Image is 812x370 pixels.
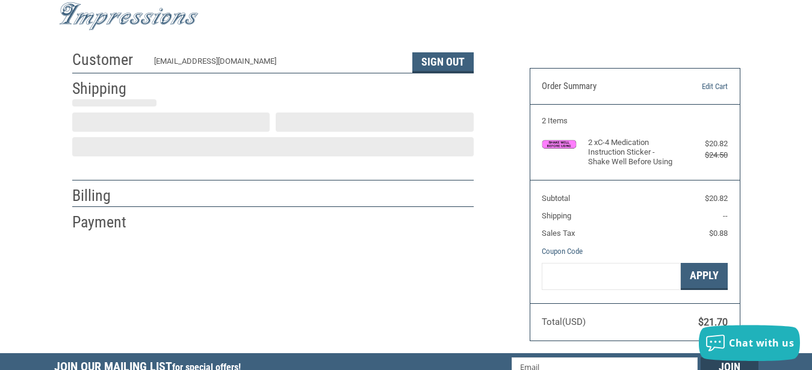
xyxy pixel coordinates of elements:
span: Subtotal [542,194,570,203]
span: $21.70 [698,316,728,328]
span: -- [723,211,728,220]
span: $20.82 [705,194,728,203]
h2: Customer [72,50,143,70]
button: Sign Out [412,52,474,73]
span: Shipping [542,211,571,220]
h3: 2 Items [542,116,728,126]
h3: Order Summary [542,81,668,93]
span: Total (USD) [542,316,586,327]
button: Apply [681,263,728,290]
div: $20.82 [681,138,728,150]
h2: Billing [72,186,143,206]
a: Coupon Code [542,247,583,256]
button: Chat with us [699,325,800,361]
h4: 2 x C-4 Medication Instruction Sticker - Shake Well Before Using [588,138,678,167]
a: Edit Cart [668,81,728,93]
h2: Payment [72,212,143,232]
div: $24.50 [681,149,728,161]
input: Gift Certificate or Coupon Code [542,263,681,290]
span: $0.88 [709,229,728,238]
div: [EMAIL_ADDRESS][DOMAIN_NAME] [154,55,400,73]
h2: Shipping [72,79,143,99]
span: Sales Tax [542,229,575,238]
span: Chat with us [729,336,794,350]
